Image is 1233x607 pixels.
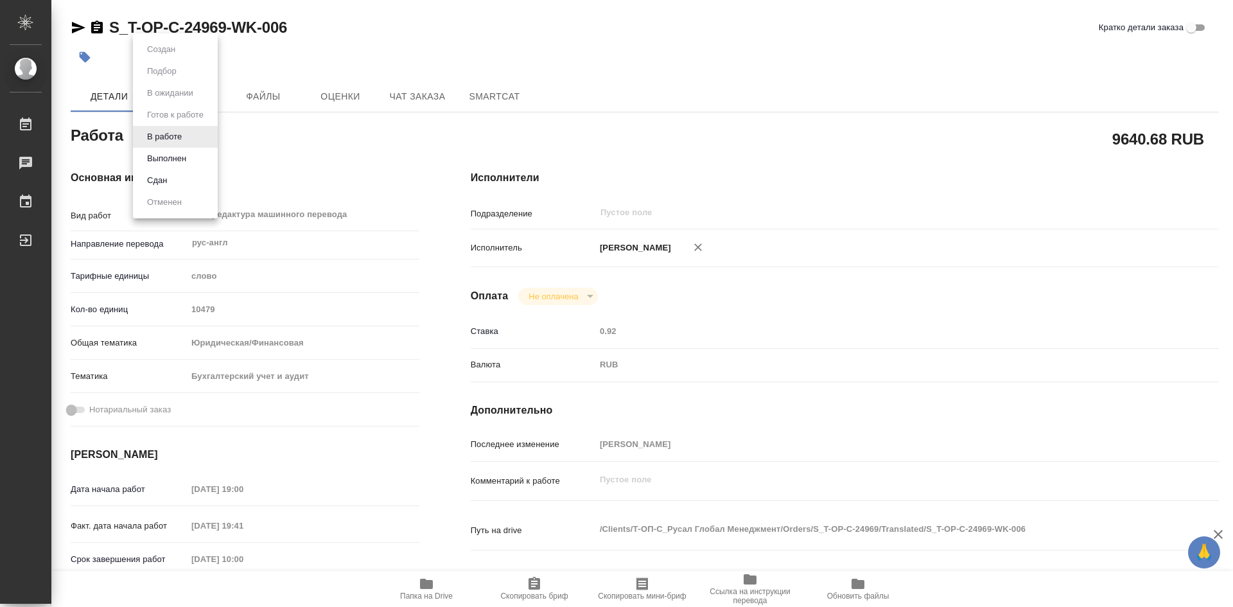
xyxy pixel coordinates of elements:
[143,173,171,188] button: Сдан
[143,108,207,122] button: Готов к работе
[143,152,190,166] button: Выполнен
[143,130,186,144] button: В работе
[143,64,180,78] button: Подбор
[143,42,179,57] button: Создан
[143,86,197,100] button: В ожидании
[143,195,186,209] button: Отменен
